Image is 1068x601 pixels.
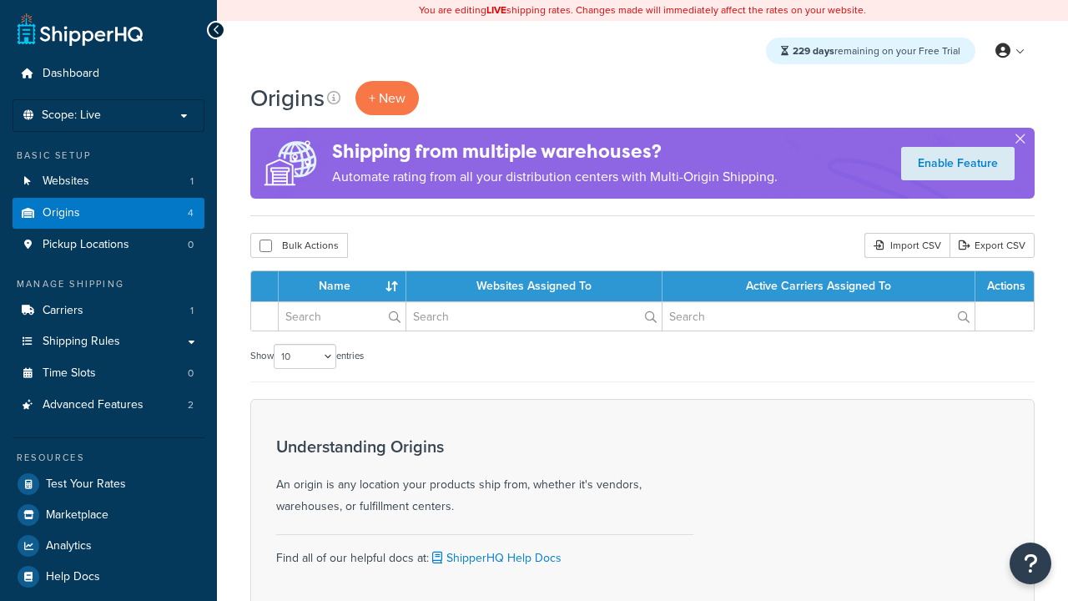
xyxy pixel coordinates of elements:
[46,508,108,523] span: Marketplace
[766,38,975,64] div: remaining on your Free Trial
[332,138,778,165] h4: Shipping from multiple warehouses?
[975,271,1034,301] th: Actions
[406,271,662,301] th: Websites Assigned To
[901,147,1015,180] a: Enable Feature
[13,358,204,389] li: Time Slots
[46,477,126,492] span: Test Your Rates
[13,390,204,421] a: Advanced Features 2
[46,539,92,553] span: Analytics
[13,390,204,421] li: Advanced Features
[276,534,693,569] div: Find all of our helpful docs at:
[43,238,129,252] span: Pickup Locations
[250,128,332,199] img: ad-origins-multi-dfa493678c5a35abed25fd24b4b8a3fa3505936ce257c16c00bdefe2f3200be3.png
[276,437,693,518] div: An origin is any location your products ship from, whether it's vendors, warehouses, or fulfillme...
[793,43,834,58] strong: 229 days
[43,366,96,381] span: Time Slots
[864,233,950,258] div: Import CSV
[950,233,1035,258] a: Export CSV
[13,562,204,592] a: Help Docs
[18,13,143,46] a: ShipperHQ Home
[46,570,100,584] span: Help Docs
[13,531,204,561] a: Analytics
[13,277,204,291] div: Manage Shipping
[1010,543,1051,584] button: Open Resource Center
[13,295,204,326] a: Carriers 1
[250,82,325,114] h1: Origins
[43,206,80,220] span: Origins
[279,302,406,331] input: Search
[13,166,204,197] a: Websites 1
[188,206,194,220] span: 4
[332,165,778,189] p: Automate rating from all your distribution centers with Multi-Origin Shipping.
[188,366,194,381] span: 0
[13,230,204,260] li: Pickup Locations
[274,344,336,369] select: Showentries
[13,358,204,389] a: Time Slots 0
[13,198,204,229] li: Origins
[486,3,506,18] b: LIVE
[13,500,204,530] a: Marketplace
[190,174,194,189] span: 1
[276,437,693,456] h3: Understanding Origins
[13,295,204,326] li: Carriers
[13,149,204,163] div: Basic Setup
[43,304,83,318] span: Carriers
[188,238,194,252] span: 0
[355,81,419,115] a: + New
[13,469,204,499] a: Test Your Rates
[43,335,120,349] span: Shipping Rules
[13,451,204,465] div: Resources
[13,198,204,229] a: Origins 4
[250,233,348,258] button: Bulk Actions
[43,174,89,189] span: Websites
[188,398,194,412] span: 2
[42,109,101,123] span: Scope: Live
[369,88,406,108] span: + New
[279,271,406,301] th: Name
[13,230,204,260] a: Pickup Locations 0
[662,271,975,301] th: Active Carriers Assigned To
[406,302,662,331] input: Search
[13,166,204,197] li: Websites
[429,549,562,567] a: ShipperHQ Help Docs
[250,344,364,369] label: Show entries
[43,398,144,412] span: Advanced Features
[13,326,204,357] a: Shipping Rules
[43,67,99,81] span: Dashboard
[190,304,194,318] span: 1
[662,302,975,331] input: Search
[13,58,204,89] a: Dashboard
